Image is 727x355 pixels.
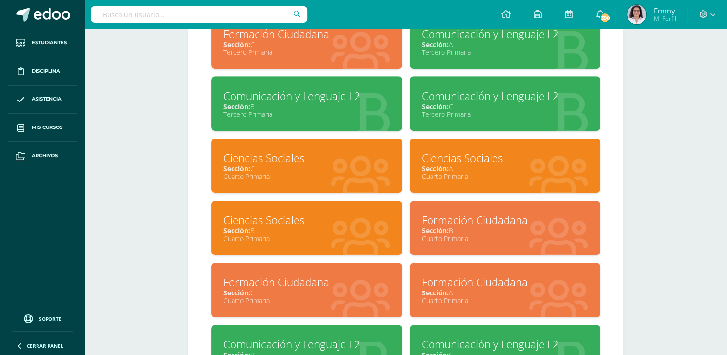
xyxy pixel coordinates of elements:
span: Asistencia [32,95,62,103]
a: Estudiantes [8,29,77,57]
span: Archivos [32,152,58,160]
span: Sección: [422,288,449,297]
div: A [422,164,589,173]
div: Ciencias Sociales [422,151,589,165]
div: Comunicación y Lenguaje L2 [223,89,390,103]
span: Sección: [422,102,449,111]
div: B [223,102,390,111]
span: Mis cursos [32,124,62,131]
span: Sección: [223,288,250,297]
div: C [422,102,589,111]
span: Sección: [422,164,449,173]
a: Archivos [8,142,77,170]
div: Formación Ciudadana [422,213,589,228]
div: Comunicación y Lenguaje L2 [422,89,589,103]
span: Estudiantes [32,39,67,47]
a: Formación CiudadanaSección:BCuarto Primaria [410,201,601,255]
div: B [422,226,589,235]
div: Comunicación y Lenguaje L2 [422,337,589,352]
div: C [223,288,390,297]
div: Formación Ciudadana [223,26,390,41]
span: Sección: [223,226,250,235]
div: C [223,40,390,49]
a: Formación CiudadanaSección:CCuarto Primaria [211,263,402,317]
span: Emmy [653,6,676,15]
div: Tercero Primaria [422,48,589,57]
div: A [422,40,589,49]
a: Comunicación y Lenguaje L2Sección:CTercero Primaria [410,76,601,131]
a: Ciencias SocialesSección:ACuarto Primaria [410,139,601,193]
div: Cuarto Primaria [223,296,390,305]
span: Disciplina [32,67,60,75]
a: Formación CiudadanaSección:ACuarto Primaria [410,263,601,317]
img: 4cf15ce1293fc79b43b184e37fb2b5cf.png [627,5,646,24]
a: Asistencia [8,86,77,114]
span: Sección: [223,102,250,111]
span: Sección: [223,40,250,49]
input: Busca un usuario... [91,6,307,23]
div: B [223,226,390,235]
div: C [223,164,390,173]
a: Comunicación y Lenguaje L2Sección:BTercero Primaria [211,76,402,131]
span: Sección: [422,40,449,49]
a: Soporte [12,312,73,325]
div: Tercero Primaria [223,110,390,119]
div: Comunicación y Lenguaje L2 [223,337,390,352]
div: Comunicación y Lenguaje L2 [422,26,589,41]
div: Tercero Primaria [223,48,390,57]
span: Sección: [223,164,250,173]
div: Cuarto Primaria [223,172,390,181]
span: Mi Perfil [653,14,676,23]
div: Ciencias Sociales [223,213,390,228]
span: Soporte [39,316,62,322]
div: Tercero Primaria [422,110,589,119]
div: Cuarto Primaria [422,172,589,181]
div: Ciencias Sociales [223,151,390,165]
a: Ciencias SocialesSección:BCuarto Primaria [211,201,402,255]
a: Disciplina [8,57,77,86]
div: Formación Ciudadana [223,275,390,290]
a: Formación CiudadanaSección:CTercero Primaria [211,14,402,69]
div: A [422,288,589,297]
a: Mis cursos [8,114,77,142]
div: Cuarto Primaria [422,234,589,243]
span: 390 [600,13,610,23]
div: Cuarto Primaria [422,296,589,305]
span: Cerrar panel [27,342,63,349]
a: Comunicación y Lenguaje L2Sección:ATercero Primaria [410,14,601,69]
a: Ciencias SocialesSección:CCuarto Primaria [211,139,402,193]
div: Cuarto Primaria [223,234,390,243]
div: Formación Ciudadana [422,275,589,290]
span: Sección: [422,226,449,235]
